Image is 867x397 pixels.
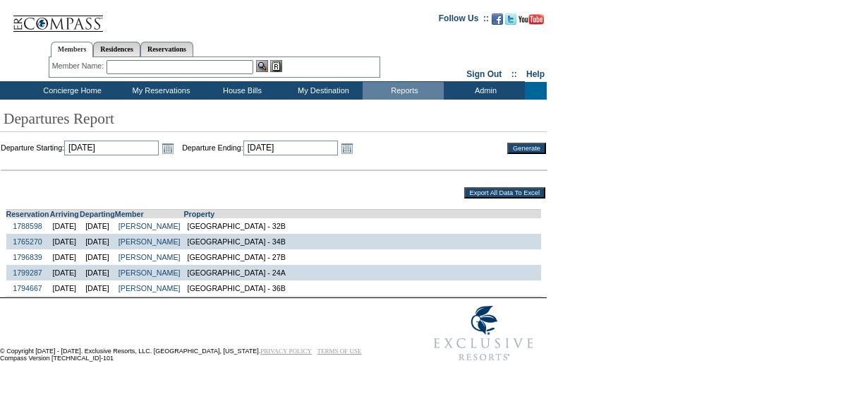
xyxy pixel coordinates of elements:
[183,249,541,265] td: [GEOGRAPHIC_DATA] - 27B
[80,210,115,218] a: Departing
[270,60,282,72] img: Reservations
[49,234,80,249] td: [DATE]
[49,218,80,234] td: [DATE]
[507,143,546,154] input: Generate
[183,265,541,280] td: [GEOGRAPHIC_DATA] - 24A
[505,18,516,26] a: Follow us on Twitter
[13,268,42,277] a: 1799287
[13,222,42,230] a: 1788598
[51,42,94,57] a: Members
[183,210,214,218] a: Property
[119,237,181,246] a: [PERSON_NAME]
[93,42,140,57] a: Residences
[519,14,544,25] img: Subscribe to our YouTube Channel
[492,13,503,25] img: Become our fan on Facebook
[23,82,119,100] td: Concierge Home
[49,265,80,280] td: [DATE]
[526,69,545,79] a: Help
[80,249,115,265] td: [DATE]
[420,298,547,369] img: Exclusive Resorts
[281,82,363,100] td: My Destination
[464,187,545,198] input: Export All Data To Excel
[256,60,268,72] img: View
[49,249,80,265] td: [DATE]
[183,218,541,234] td: [GEOGRAPHIC_DATA] - 32B
[183,234,541,249] td: [GEOGRAPHIC_DATA] - 34B
[80,280,115,297] td: [DATE]
[505,13,516,25] img: Follow us on Twitter
[12,4,104,32] img: Compass Home
[13,237,42,246] a: 1765270
[115,210,144,218] a: Member
[200,82,281,100] td: House Bills
[119,284,181,292] a: [PERSON_NAME]
[52,60,107,72] div: Member Name:
[439,12,489,29] td: Follow Us ::
[49,280,80,297] td: [DATE]
[519,18,544,26] a: Subscribe to our YouTube Channel
[80,218,115,234] td: [DATE]
[13,284,42,292] a: 1794667
[260,348,312,355] a: PRIVACY POLICY
[140,42,193,57] a: Reservations
[119,222,181,230] a: [PERSON_NAME]
[444,82,525,100] td: Admin
[492,18,503,26] a: Become our fan on Facebook
[119,268,181,277] a: [PERSON_NAME]
[183,280,541,297] td: [GEOGRAPHIC_DATA] - 36B
[363,82,444,100] td: Reports
[80,234,115,249] td: [DATE]
[119,82,200,100] td: My Reservations
[317,348,362,355] a: TERMS OF USE
[6,210,49,218] a: Reservation
[13,253,42,261] a: 1796839
[1,141,492,156] td: Departure Starting: Departure Ending:
[160,141,176,156] a: Open the calendar popup.
[466,69,502,79] a: Sign Out
[339,141,355,156] a: Open the calendar popup.
[119,253,181,261] a: [PERSON_NAME]
[80,265,115,280] td: [DATE]
[50,210,79,218] a: Arriving
[511,69,517,79] span: ::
